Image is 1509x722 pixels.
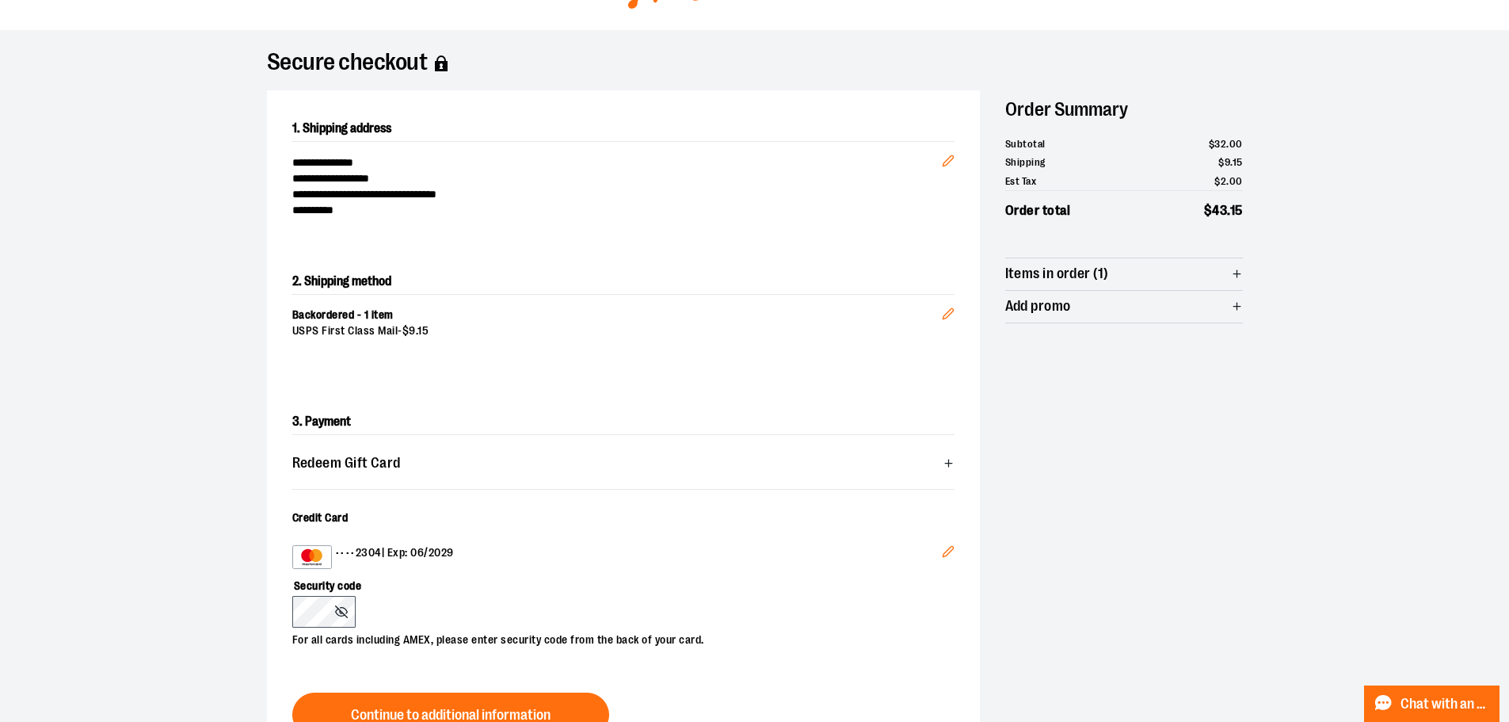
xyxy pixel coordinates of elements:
span: $ [1214,175,1221,187]
img: MasterCard example showing the 16-digit card number on the front of the card [296,548,328,567]
span: 00 [1229,138,1243,150]
span: 15 [1230,203,1243,218]
span: $ [1209,138,1215,150]
span: Chat with an Expert [1400,697,1490,712]
h2: 3. Payment [292,409,955,435]
span: 32 [1214,138,1226,150]
label: Security code [292,569,939,596]
span: Add promo [1005,299,1071,314]
span: . [1230,156,1233,168]
button: Chat with an Expert [1364,686,1500,722]
span: 15 [417,324,429,337]
h2: Order Summary [1005,90,1243,128]
span: Items in order (1) [1005,266,1109,281]
span: Shipping [1005,155,1046,170]
span: $ [1204,203,1213,218]
span: $ [1218,156,1225,168]
button: Edit [929,533,967,575]
span: Credit Card [292,511,349,524]
span: Order total [1005,201,1071,221]
button: Items in order (1) [1005,258,1243,290]
div: USPS First Class Mail - [292,323,942,339]
h2: 1. Shipping address [292,116,955,142]
button: Add promo [1005,291,1243,323]
span: . [1226,175,1229,187]
span: Est Tax [1005,174,1037,189]
span: 15 [1233,156,1243,168]
span: . [416,324,418,337]
span: 2 [1221,175,1227,187]
button: Edit [929,282,967,338]
span: 43 [1212,203,1227,218]
p: For all cards including AMEX, please enter security code from the back of your card. [292,628,939,648]
div: Backordered - 1 item [292,308,942,323]
span: . [1226,138,1229,150]
button: Edit [929,129,967,185]
span: 00 [1229,175,1243,187]
span: $ [402,324,410,337]
div: •••• 2304 | Exp: 06/2029 [292,545,942,569]
span: Redeem Gift Card [292,456,401,471]
span: . [1227,203,1230,218]
h1: Secure checkout [267,55,1243,71]
span: Subtotal [1005,136,1046,152]
h2: 2. Shipping method [292,269,955,294]
span: 9 [409,324,416,337]
span: 9 [1225,156,1231,168]
button: Redeem Gift Card [292,448,955,479]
